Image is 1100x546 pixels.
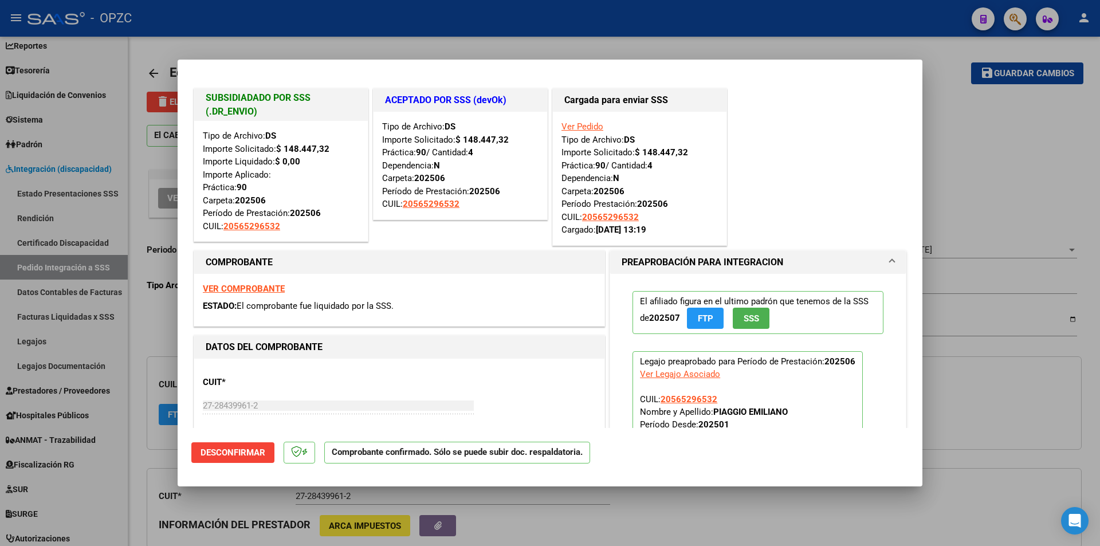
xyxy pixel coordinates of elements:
span: 20565296532 [403,199,459,209]
strong: $ 0,00 [275,156,300,167]
p: El afiliado figura en el ultimo padrón que tenemos de la SSS de [632,291,883,334]
strong: 202506 [594,186,624,197]
strong: 202506 [414,173,445,183]
strong: 202506 [824,356,855,367]
mat-expansion-panel-header: PREAPROBACIÓN PARA INTEGRACION [610,251,906,274]
span: 20565296532 [223,221,280,231]
strong: 4 [468,147,473,158]
h1: Cargada para enviar SSS [564,93,715,107]
strong: $ 148.447,32 [635,147,688,158]
div: Tipo de Archivo: Importe Solicitado: Importe Liquidado: Importe Aplicado: Práctica: Carpeta: Perí... [203,129,359,233]
strong: 202506 [637,199,668,209]
div: Open Intercom Messenger [1061,507,1089,535]
strong: 4 [647,160,653,171]
strong: N [613,173,619,183]
strong: 202501 [698,419,729,430]
p: Legajo preaprobado para Período de Prestación: [632,351,863,474]
h1: PREAPROBACIÓN PARA INTEGRACION [622,256,783,269]
span: 20565296532 [661,394,717,404]
strong: 202506 [290,208,321,218]
strong: 202506 [469,186,500,197]
strong: 90 [595,160,606,171]
span: FTP [698,313,713,324]
strong: 202507 [649,313,680,323]
div: Ver Legajo Asociado [640,368,720,380]
strong: 90 [416,147,426,158]
span: El comprobante fue liquidado por la SSS. [237,301,394,311]
strong: N [434,160,440,171]
a: Ver Pedido [561,121,603,132]
button: Desconfirmar [191,442,274,463]
strong: [DATE] 13:19 [596,225,646,235]
strong: 90 [237,182,247,193]
div: PREAPROBACIÓN PARA INTEGRACION [610,274,906,500]
span: Desconfirmar [201,447,265,458]
strong: PIAGGIO EMILIANO [713,407,788,417]
strong: COMPROBANTE [206,257,273,268]
strong: DS [265,131,276,141]
div: Tipo de Archivo: Importe Solicitado: Práctica: / Cantidad: Dependencia: Carpeta: Período de Prest... [382,120,539,211]
button: FTP [687,308,724,329]
button: SSS [733,308,769,329]
strong: DS [445,121,455,132]
strong: DATOS DEL COMPROBANTE [206,341,323,352]
div: Tipo de Archivo: Importe Solicitado: Práctica: / Cantidad: Dependencia: Carpeta: Período Prestaci... [561,120,718,237]
strong: $ 148.447,32 [455,135,509,145]
strong: $ 148.447,32 [276,144,329,154]
span: ESTADO: [203,301,237,311]
a: VER COMPROBANTE [203,284,285,294]
span: CUIL: Nombre y Apellido: Período Desde: Período Hasta: Admite Dependencia: [640,394,788,468]
strong: DS [624,135,635,145]
span: SSS [744,313,759,324]
p: Comprobante confirmado. Sólo se puede subir doc. respaldatoria. [324,442,590,464]
strong: 202506 [235,195,266,206]
h1: ACEPTADO POR SSS (devOk) [385,93,536,107]
span: 20565296532 [582,212,639,222]
p: CUIT [203,376,321,389]
h1: SUBSIDIADADO POR SSS (.DR_ENVIO) [206,91,356,119]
